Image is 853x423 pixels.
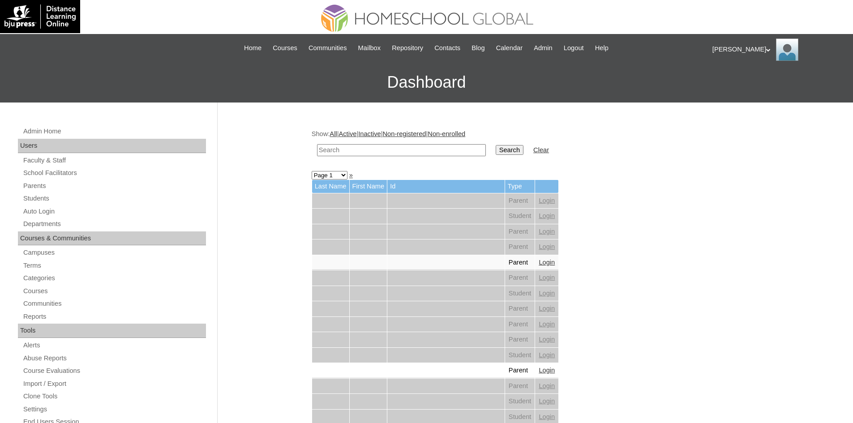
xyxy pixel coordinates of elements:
[387,180,505,193] td: Id
[358,43,381,53] span: Mailbox
[268,43,302,53] a: Courses
[22,126,206,137] a: Admin Home
[22,193,206,204] a: Students
[22,391,206,402] a: Clone Tools
[505,286,535,301] td: Student
[505,348,535,363] td: Student
[22,180,206,192] a: Parents
[539,305,555,312] a: Login
[428,130,465,137] a: Non-enrolled
[22,247,206,258] a: Campuses
[472,43,484,53] span: Blog
[330,130,337,137] a: All
[273,43,297,53] span: Courses
[4,62,849,103] h3: Dashboard
[539,336,555,343] a: Login
[22,273,206,284] a: Categories
[492,43,527,53] a: Calendar
[539,212,555,219] a: Login
[559,43,588,53] a: Logout
[22,404,206,415] a: Settings
[317,144,486,156] input: Search
[539,413,555,420] a: Login
[354,43,386,53] a: Mailbox
[539,228,555,235] a: Login
[22,260,206,271] a: Terms
[533,146,549,154] a: Clear
[505,193,535,209] td: Parent
[776,38,798,61] img: Ariane Ebuen
[240,43,266,53] a: Home
[22,167,206,179] a: School Facilitators
[387,43,428,53] a: Repository
[539,320,555,328] a: Login
[539,290,555,297] a: Login
[309,43,347,53] span: Communities
[505,317,535,332] td: Parent
[312,180,349,193] td: Last Name
[339,130,356,137] a: Active
[505,209,535,224] td: Student
[22,353,206,364] a: Abuse Reports
[22,340,206,351] a: Alerts
[505,363,535,378] td: Parent
[505,270,535,286] td: Parent
[22,311,206,322] a: Reports
[595,43,609,53] span: Help
[467,43,489,53] a: Blog
[358,130,381,137] a: Inactive
[505,394,535,409] td: Student
[312,129,755,161] div: Show: | | | |
[22,365,206,376] a: Course Evaluations
[534,43,553,53] span: Admin
[22,218,206,230] a: Departments
[505,239,535,255] td: Parent
[564,43,584,53] span: Logout
[4,4,76,29] img: logo-white.png
[505,180,535,193] td: Type
[22,155,206,166] a: Faculty & Staff
[496,145,523,155] input: Search
[505,301,535,316] td: Parent
[18,139,206,153] div: Users
[539,397,555,405] a: Login
[18,324,206,338] div: Tools
[18,231,206,246] div: Courses & Communities
[349,171,353,179] a: »
[22,286,206,297] a: Courses
[22,298,206,309] a: Communities
[22,378,206,389] a: Import / Export
[505,224,535,239] td: Parent
[539,243,555,250] a: Login
[539,197,555,204] a: Login
[539,367,555,374] a: Login
[505,255,535,270] td: Parent
[430,43,465,53] a: Contacts
[591,43,613,53] a: Help
[350,180,387,193] td: First Name
[244,43,261,53] span: Home
[539,274,555,281] a: Login
[22,206,206,217] a: Auto Login
[539,382,555,389] a: Login
[392,43,423,53] span: Repository
[505,332,535,347] td: Parent
[496,43,523,53] span: Calendar
[539,351,555,359] a: Login
[304,43,351,53] a: Communities
[529,43,557,53] a: Admin
[434,43,460,53] span: Contacts
[383,130,426,137] a: Non-registered
[539,259,555,266] a: Login
[712,38,844,61] div: [PERSON_NAME]
[505,379,535,394] td: Parent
